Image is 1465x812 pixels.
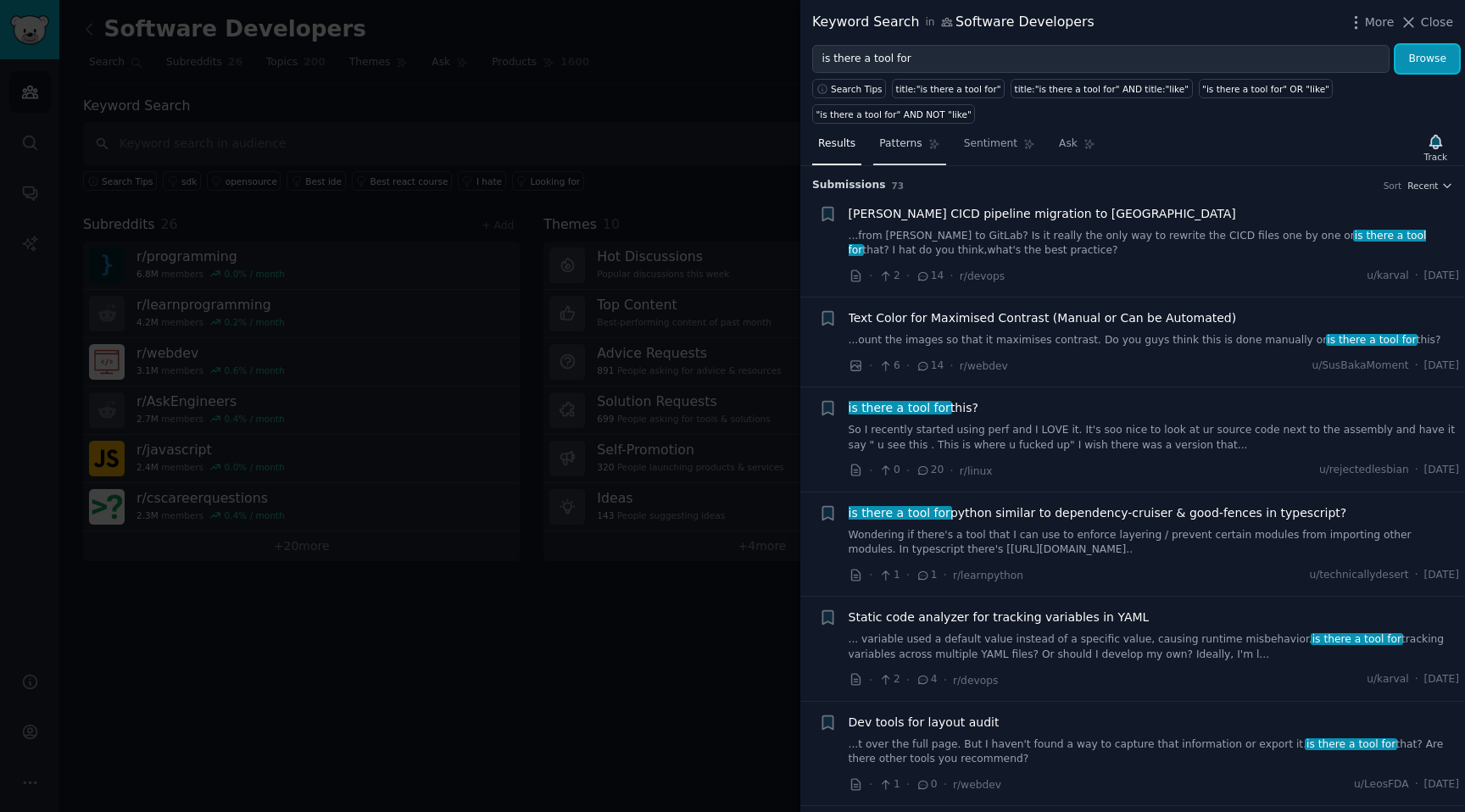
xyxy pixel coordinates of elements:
[1415,568,1418,583] span: ·
[1407,180,1453,192] button: Recent
[849,205,1236,223] a: [PERSON_NAME] CICD pipeline migration to [GEOGRAPHIC_DATA]
[1199,79,1334,98] a: "is there a tool for" OR "like"
[878,568,900,583] span: 1
[1407,180,1438,192] span: Recent
[878,359,900,374] span: 6
[1424,568,1459,583] span: [DATE]
[849,632,1460,662] a: ... variable used a default value instead of a specific value, causing runtime misbehavior.is the...
[944,566,947,584] span: ·
[1312,359,1408,374] span: u/SusBakaMoment
[1202,83,1329,95] div: "is there a tool for" OR "like"
[1384,180,1402,192] div: Sort
[849,528,1460,558] a: Wondering if there's a tool that I can use to enforce layering / prevent certain modules from imp...
[1367,672,1408,687] span: u/karval
[950,267,953,285] span: ·
[925,15,934,31] span: in
[1400,14,1453,31] button: Close
[1395,45,1459,74] button: Browse
[869,566,872,584] span: ·
[849,714,1000,731] a: Dev tools for layout audit
[1059,136,1078,152] span: Ask
[1326,334,1418,346] span: is there a tool for
[831,83,883,95] span: Search Tips
[818,136,855,152] span: Results
[1424,463,1459,478] span: [DATE]
[1415,463,1418,478] span: ·
[812,79,886,98] button: Search Tips
[1424,777,1459,793] span: [DATE]
[873,131,945,165] a: Patterns
[849,309,1237,327] a: Text Color for Maximised Contrast (Manual or Can be Automated)
[892,79,1005,98] a: title:"is there a tool for"
[960,270,1005,282] span: r/devops
[953,675,998,687] span: r/devops
[869,776,872,793] span: ·
[916,568,937,583] span: 1
[849,399,978,417] span: this?
[896,83,1001,95] div: title:"is there a tool for"
[1053,131,1101,165] a: Ask
[847,506,952,520] span: is there a tool for
[916,269,944,284] span: 14
[916,672,937,687] span: 4
[1311,633,1403,645] span: is there a tool for
[1424,672,1459,687] span: [DATE]
[960,465,993,477] span: r/linux
[916,359,944,374] span: 14
[1424,269,1459,284] span: [DATE]
[849,504,1347,522] span: python similar to dependency-cruiser & good-fences in typescript?
[1418,130,1453,165] button: Track
[849,423,1460,453] a: So I recently started using perf and I LOVE it. It's soo nice to look at ur source code next to t...
[878,672,900,687] span: 2
[916,463,944,478] span: 20
[892,181,905,191] span: 73
[1309,568,1408,583] span: u/technicallydesert
[1367,269,1408,284] span: u/karval
[906,462,910,480] span: ·
[1319,463,1409,478] span: u/rejectedlesbian
[1347,14,1395,31] button: More
[906,357,910,375] span: ·
[849,609,1150,626] a: Static code analyzer for tracking variables in YAML
[812,45,1390,74] input: Try a keyword related to your business
[944,776,947,793] span: ·
[964,136,1017,152] span: Sentiment
[1424,151,1447,163] div: Track
[1354,777,1409,793] span: u/LeosFDA
[1415,777,1418,793] span: ·
[1011,79,1193,98] a: title:"is there a tool for" AND title:"like"
[849,229,1460,259] a: ...from [PERSON_NAME] to GitLab? Is it really the only way to rewrite the CICD files one by one o...
[950,357,953,375] span: ·
[906,776,910,793] span: ·
[906,267,910,285] span: ·
[1415,359,1418,374] span: ·
[878,777,900,793] span: 1
[944,671,947,689] span: ·
[1415,269,1418,284] span: ·
[1365,14,1395,31] span: More
[1421,14,1453,31] span: Close
[816,108,972,120] div: "is there a tool for" AND NOT "like"
[812,131,861,165] a: Results
[869,462,872,480] span: ·
[849,333,1460,348] a: ...ount the images so that it maximises contrast. Do you guys think this is done manually oris th...
[812,104,975,124] a: "is there a tool for" AND NOT "like"
[906,566,910,584] span: ·
[1305,738,1397,750] span: is there a tool for
[849,504,1347,522] a: is there a tool forpython similar to dependency-cruiser & good-fences in typescript?
[906,671,910,689] span: ·
[849,737,1460,767] a: ...t over the full page. But I haven't found a way to capture that information or export it.is th...
[916,777,937,793] span: 0
[953,779,1001,791] span: r/webdev
[878,463,900,478] span: 0
[869,671,872,689] span: ·
[953,570,1023,581] span: r/learnpython
[869,357,872,375] span: ·
[812,12,1095,33] div: Keyword Search Software Developers
[958,131,1041,165] a: Sentiment
[879,136,922,152] span: Patterns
